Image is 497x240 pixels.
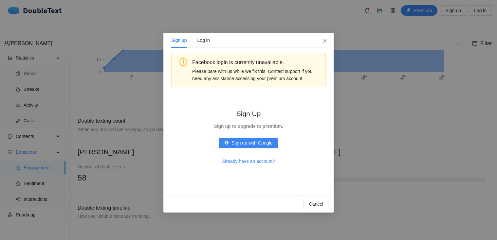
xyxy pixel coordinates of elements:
[309,200,323,208] span: Cancel
[304,199,328,209] button: Cancel
[222,158,275,165] span: Already have an account?
[217,156,280,166] button: Already have an account?
[197,37,210,44] div: Log in
[192,68,321,82] div: Please bare with us while we fix this. Contact support if you need any assistance accessing your ...
[214,108,283,119] h2: Sign Up
[179,58,187,66] span: exclamation-circle
[316,33,334,50] button: Close
[224,140,229,146] span: google
[219,138,278,148] button: googleSign up with Google
[322,39,327,44] span: close
[192,58,321,66] div: Facebook login is currently unavailable.
[231,139,272,146] span: Sign up with Google
[171,37,187,44] div: Sign up
[214,124,283,129] strong: Sign up to upgrade to premium.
